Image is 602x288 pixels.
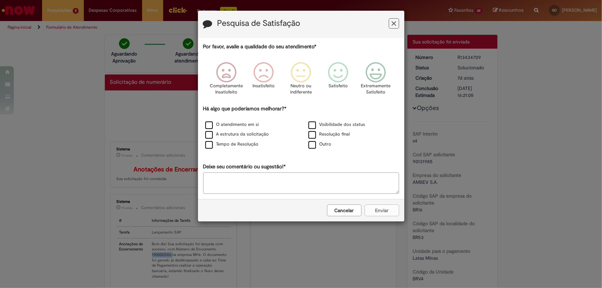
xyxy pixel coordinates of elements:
[209,57,244,104] div: Completamente Insatisfeito
[253,83,275,89] p: Insatisfeito
[321,57,356,104] div: Satisfeito
[246,57,281,104] div: Insatisfeito
[217,19,300,28] label: Pesquisa de Satisfação
[308,131,350,138] label: Resolução final
[288,83,313,96] p: Neutro ou indiferente
[361,83,391,96] p: Extremamente Satisfeito
[283,57,318,104] div: Neutro ou indiferente
[329,83,348,89] p: Satisfeito
[205,131,269,138] label: A estrutura da solicitação
[358,57,393,104] div: Extremamente Satisfeito
[308,141,332,148] label: Outro
[327,205,362,216] button: Cancelar
[205,141,259,148] label: Tempo de Resolução
[203,43,317,50] label: Por favor, avalie a qualidade do seu atendimento*
[203,163,286,170] label: Deixe seu comentário ou sugestão!*
[203,105,399,150] div: Há algo que poderíamos melhorar?*
[308,121,365,128] label: Visibilidade dos status
[205,121,259,128] label: O atendimento em si
[210,83,243,96] p: Completamente Insatisfeito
